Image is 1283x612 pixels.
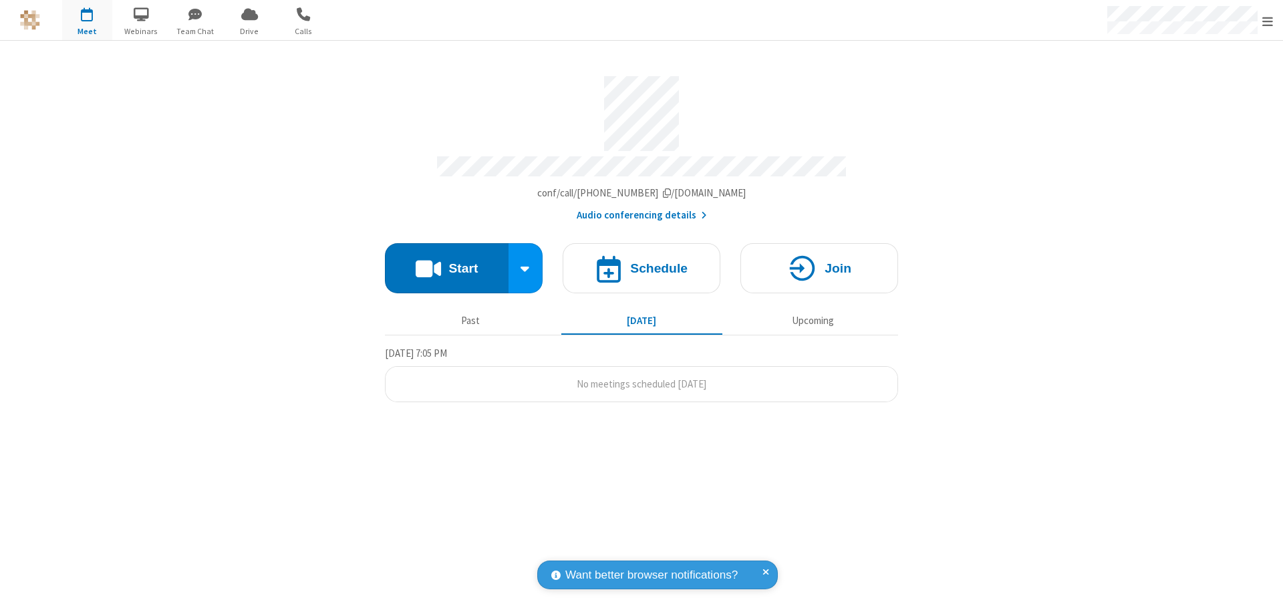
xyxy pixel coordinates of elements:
[390,308,551,333] button: Past
[20,10,40,30] img: QA Selenium DO NOT DELETE OR CHANGE
[537,186,746,199] span: Copy my meeting room link
[225,25,275,37] span: Drive
[385,347,447,359] span: [DATE] 7:05 PM
[577,208,707,223] button: Audio conferencing details
[577,377,706,390] span: No meetings scheduled [DATE]
[565,567,738,584] span: Want better browser notifications?
[279,25,329,37] span: Calls
[740,243,898,293] button: Join
[1250,577,1273,603] iframe: Chat
[732,308,893,333] button: Upcoming
[62,25,112,37] span: Meet
[170,25,221,37] span: Team Chat
[448,262,478,275] h4: Start
[825,262,851,275] h4: Join
[630,262,688,275] h4: Schedule
[561,308,722,333] button: [DATE]
[116,25,166,37] span: Webinars
[385,243,509,293] button: Start
[385,345,898,403] section: Today's Meetings
[563,243,720,293] button: Schedule
[509,243,543,293] div: Start conference options
[385,66,898,223] section: Account details
[537,186,746,201] button: Copy my meeting room linkCopy my meeting room link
